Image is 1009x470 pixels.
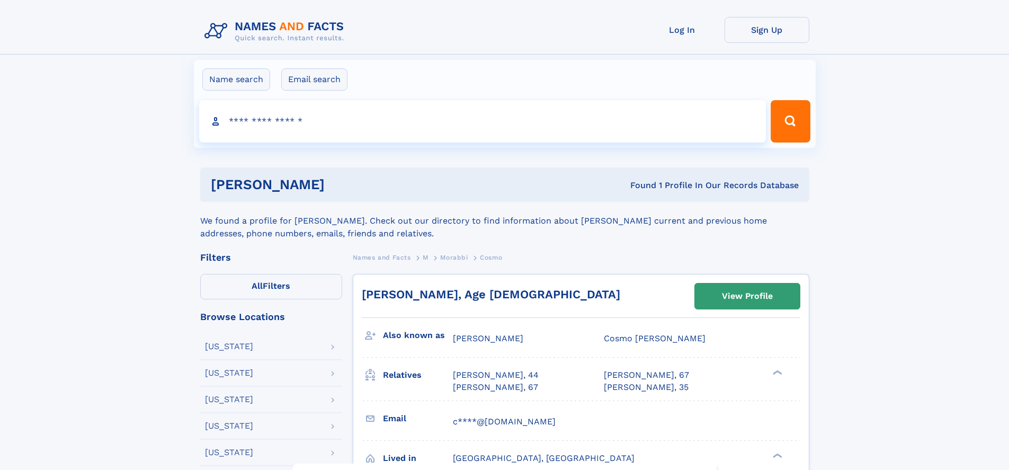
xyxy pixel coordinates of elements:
[604,382,689,393] a: [PERSON_NAME], 35
[205,369,253,377] div: [US_STATE]
[200,312,342,322] div: Browse Locations
[205,422,253,430] div: [US_STATE]
[200,17,353,46] img: Logo Names and Facts
[423,251,428,264] a: M
[604,333,706,343] span: Cosmo [PERSON_NAME]
[423,254,428,261] span: M
[252,281,263,291] span: All
[440,254,468,261] span: Morabbi
[770,369,783,376] div: ❯
[205,395,253,404] div: [US_STATE]
[640,17,725,43] a: Log In
[199,100,766,143] input: search input
[281,68,347,91] label: Email search
[770,452,783,459] div: ❯
[211,178,478,191] h1: [PERSON_NAME]
[725,17,809,43] a: Sign Up
[480,254,502,261] span: Cosmo
[695,283,800,309] a: View Profile
[771,100,810,143] button: Search Button
[453,333,523,343] span: [PERSON_NAME]
[722,284,773,308] div: View Profile
[200,274,342,299] label: Filters
[200,253,342,262] div: Filters
[440,251,468,264] a: Morabbi
[353,251,411,264] a: Names and Facts
[383,326,453,344] h3: Also known as
[362,288,620,301] a: [PERSON_NAME], Age [DEMOGRAPHIC_DATA]
[477,180,799,191] div: Found 1 Profile In Our Records Database
[453,369,539,381] a: [PERSON_NAME], 44
[604,369,689,381] a: [PERSON_NAME], 67
[200,202,809,240] div: We found a profile for [PERSON_NAME]. Check out our directory to find information about [PERSON_N...
[205,342,253,351] div: [US_STATE]
[383,449,453,467] h3: Lived in
[205,448,253,457] div: [US_STATE]
[383,366,453,384] h3: Relatives
[383,410,453,428] h3: Email
[453,453,635,463] span: [GEOGRAPHIC_DATA], [GEOGRAPHIC_DATA]
[453,382,538,393] a: [PERSON_NAME], 67
[202,68,270,91] label: Name search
